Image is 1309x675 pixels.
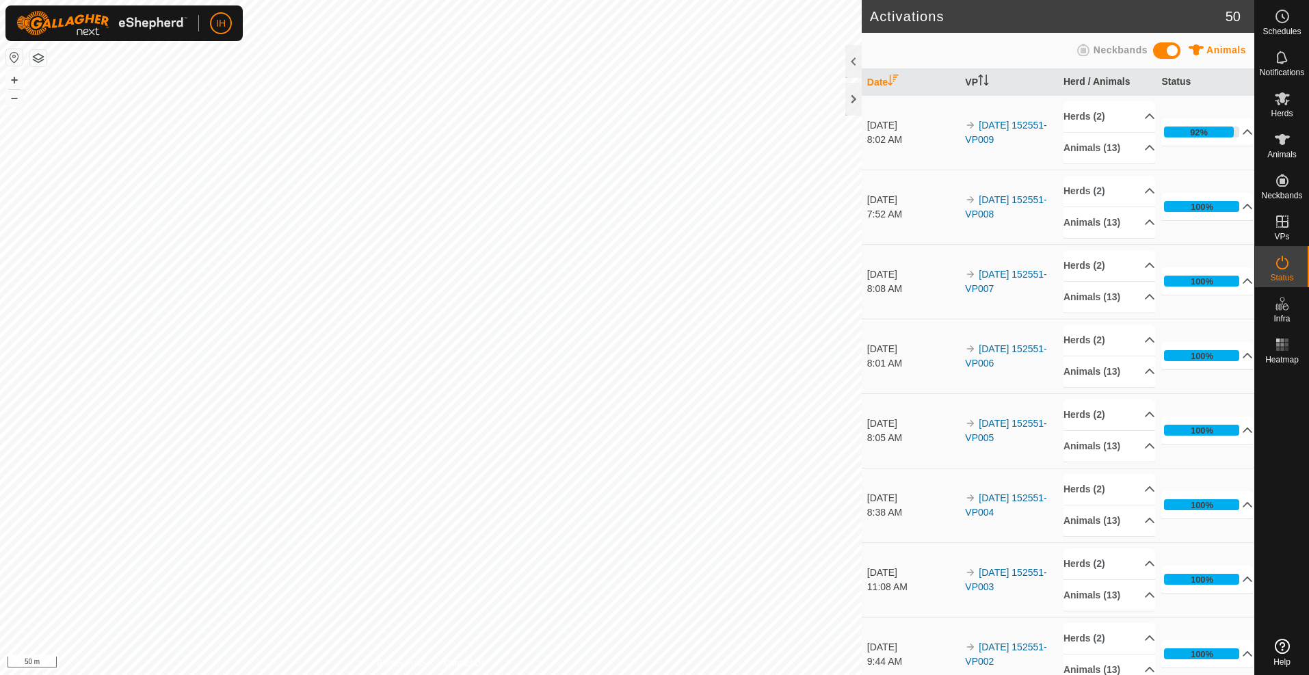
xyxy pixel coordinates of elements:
[1156,69,1254,96] th: Status
[1191,499,1213,512] div: 100%
[867,267,959,282] div: [DATE]
[30,50,47,66] button: Map Layers
[1063,505,1155,536] p-accordion-header: Animals (13)
[1226,6,1241,27] span: 50
[1063,623,1155,654] p-accordion-header: Herds (2)
[1063,431,1155,462] p-accordion-header: Animals (13)
[965,343,1046,369] a: [DATE] 152551-VP006
[1191,200,1213,213] div: 100%
[867,118,959,133] div: [DATE]
[867,654,959,669] div: 9:44 AM
[1191,424,1213,437] div: 100%
[1164,574,1239,585] div: 100%
[1063,474,1155,505] p-accordion-header: Herds (2)
[1094,44,1148,55] span: Neckbands
[1063,176,1155,207] p-accordion-header: Herds (2)
[6,49,23,66] button: Reset Map
[867,491,959,505] div: [DATE]
[1164,425,1239,436] div: 100%
[960,69,1058,96] th: VP
[1164,350,1239,361] div: 100%
[965,418,976,429] img: arrow
[965,641,976,652] img: arrow
[1267,150,1297,159] span: Animals
[216,16,226,31] span: IH
[1063,548,1155,579] p-accordion-header: Herds (2)
[867,282,959,296] div: 8:08 AM
[867,356,959,371] div: 8:01 AM
[1274,233,1289,241] span: VPs
[1261,191,1302,200] span: Neckbands
[1063,207,1155,238] p-accordion-header: Animals (13)
[965,641,1046,667] a: [DATE] 152551-VP002
[1206,44,1246,55] span: Animals
[867,431,959,445] div: 8:05 AM
[1190,126,1208,139] div: 92%
[377,657,428,670] a: Privacy Policy
[1063,356,1155,387] p-accordion-header: Animals (13)
[870,8,1226,25] h2: Activations
[965,120,976,131] img: arrow
[1191,648,1213,661] div: 100%
[1164,276,1239,287] div: 100%
[1164,201,1239,212] div: 100%
[965,567,1046,592] a: [DATE] 152551-VP003
[1270,274,1293,282] span: Status
[965,194,1046,220] a: [DATE] 152551-VP008
[965,492,1046,518] a: [DATE] 152551-VP004
[445,657,485,670] a: Contact Us
[1191,349,1213,362] div: 100%
[1063,325,1155,356] p-accordion-header: Herds (2)
[1191,275,1213,288] div: 100%
[1265,356,1299,364] span: Heatmap
[867,505,959,520] div: 8:38 AM
[6,72,23,88] button: +
[862,69,960,96] th: Date
[1063,282,1155,313] p-accordion-header: Animals (13)
[1161,118,1253,146] p-accordion-header: 92%
[1273,658,1291,666] span: Help
[867,193,959,207] div: [DATE]
[1191,573,1213,586] div: 100%
[867,566,959,580] div: [DATE]
[867,207,959,222] div: 7:52 AM
[965,567,976,578] img: arrow
[1063,101,1155,132] p-accordion-header: Herds (2)
[1255,633,1309,672] a: Help
[1161,267,1253,295] p-accordion-header: 100%
[965,492,976,503] img: arrow
[978,77,989,88] p-sorticon: Activate to sort
[1161,193,1253,220] p-accordion-header: 100%
[1164,648,1239,659] div: 100%
[1271,109,1293,118] span: Herds
[867,133,959,147] div: 8:02 AM
[1161,640,1253,667] p-accordion-header: 100%
[867,416,959,431] div: [DATE]
[965,343,976,354] img: arrow
[867,640,959,654] div: [DATE]
[965,120,1046,145] a: [DATE] 152551-VP009
[1262,27,1301,36] span: Schedules
[1063,250,1155,281] p-accordion-header: Herds (2)
[867,580,959,594] div: 11:08 AM
[1063,133,1155,163] p-accordion-header: Animals (13)
[1161,342,1253,369] p-accordion-header: 100%
[965,194,976,205] img: arrow
[867,342,959,356] div: [DATE]
[1164,127,1239,137] div: 92%
[1273,315,1290,323] span: Infra
[1260,68,1304,77] span: Notifications
[965,269,976,280] img: arrow
[888,77,899,88] p-sorticon: Activate to sort
[1161,416,1253,444] p-accordion-header: 100%
[1063,399,1155,430] p-accordion-header: Herds (2)
[6,90,23,106] button: –
[1063,580,1155,611] p-accordion-header: Animals (13)
[1058,69,1156,96] th: Herd / Animals
[1164,499,1239,510] div: 100%
[16,11,187,36] img: Gallagher Logo
[1161,491,1253,518] p-accordion-header: 100%
[965,269,1046,294] a: [DATE] 152551-VP007
[965,418,1046,443] a: [DATE] 152551-VP005
[1161,566,1253,593] p-accordion-header: 100%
